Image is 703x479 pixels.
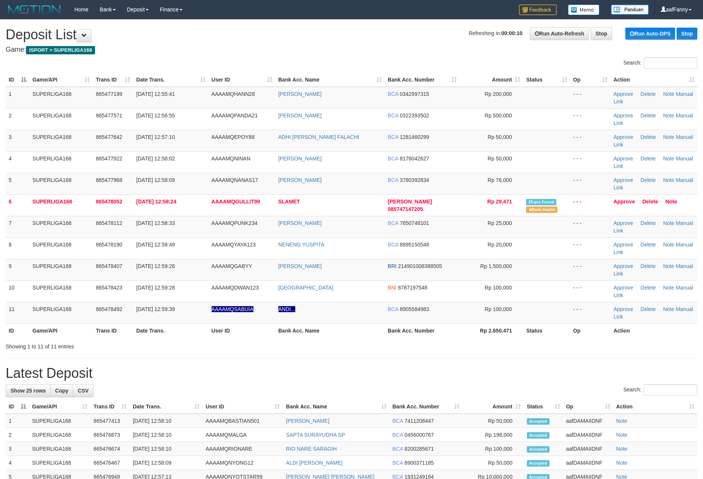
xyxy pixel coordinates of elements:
[523,323,570,337] th: Status
[570,130,611,151] td: - - -
[73,384,94,397] a: CSV
[6,302,29,323] td: 11
[136,156,175,162] span: [DATE] 12:58:02
[29,259,93,280] td: SUPERLIGA168
[398,263,442,269] span: Copy 214901008388505 to clipboard
[212,91,255,97] span: AAAAMQHANN28
[29,302,93,323] td: SUPERLIGA168
[96,220,122,226] span: 865478112
[642,199,658,205] a: Delete
[616,460,628,466] a: Note
[29,216,93,237] td: SUPERLIGA168
[133,323,208,337] th: Date Trans.
[570,216,611,237] td: - - -
[480,263,512,269] span: Rp 1,500,000
[50,384,73,397] a: Copy
[485,306,512,312] span: Rp 100,000
[11,388,46,394] span: Show 25 rows
[393,460,403,466] span: BCA
[6,384,51,397] a: Show 25 rows
[640,112,655,119] a: Delete
[614,112,633,119] a: Approve
[29,237,93,259] td: SUPERLIGA168
[663,156,674,162] a: Note
[96,242,122,248] span: 865478190
[96,285,122,291] span: 865478423
[388,263,396,269] span: BRI
[203,442,283,456] td: AAAAMQRIONARE
[677,28,697,40] a: Stop
[136,112,175,119] span: [DATE] 12:56:55
[404,418,434,424] span: Copy 7411208447 to clipboard
[663,112,674,119] a: Note
[6,46,697,54] h4: Game:
[527,418,550,425] span: Accepted
[388,156,398,162] span: BCA
[136,220,175,226] span: [DATE] 12:58:33
[616,446,628,452] a: Note
[203,400,283,414] th: User ID: activate to sort column ascending
[563,428,613,442] td: aafDAMAIIDNF
[393,418,403,424] span: BCA
[640,220,655,226] a: Delete
[404,460,434,466] span: Copy 6900371185 to clipboard
[130,428,203,442] td: [DATE] 12:58:10
[26,46,95,54] span: ISPORT > SUPERLIGA168
[278,199,300,205] a: SLAMET
[388,306,398,312] span: BCA
[203,414,283,428] td: AAAAMQBASTIAN501
[400,306,429,312] span: Copy 8905584983 to clipboard
[616,418,628,424] a: Note
[6,151,29,173] td: 4
[570,323,611,337] th: Op
[663,242,674,248] a: Note
[570,194,611,216] td: - - -
[644,384,697,396] input: Search:
[136,242,175,248] span: [DATE] 12:58:49
[29,414,91,428] td: SUPERLIGA168
[29,280,93,302] td: SUPERLIGA168
[398,285,427,291] span: Copy 8787197548 to clipboard
[570,87,611,109] td: - - -
[96,112,122,119] span: 865477571
[212,199,260,205] span: AAAAMQGULLIT99
[488,177,512,183] span: Rp 76,000
[55,388,68,394] span: Copy
[388,220,398,226] span: BCA
[29,442,91,456] td: SUPERLIGA168
[623,384,697,396] label: Search:
[6,237,29,259] td: 8
[400,91,429,97] span: Copy 0342997315 to clipboard
[6,73,29,87] th: ID: activate to sort column descending
[388,177,398,183] span: BCA
[212,134,255,140] span: AAAAMQEPOY88
[286,446,337,452] a: RIO NARE SARAGIH
[209,73,275,87] th: User ID: activate to sort column ascending
[29,173,93,194] td: SUPERLIGA168
[93,73,133,87] th: Trans ID: activate to sort column ascending
[275,73,385,87] th: Bank Acc. Name: activate to sort column ascending
[640,177,655,183] a: Delete
[640,134,655,140] a: Delete
[501,30,522,36] strong: 00:00:10
[6,27,697,42] h1: Deposit List
[663,220,674,226] a: Note
[591,27,612,40] a: Stop
[570,259,611,280] td: - - -
[136,199,176,205] span: [DATE] 12:58:24
[527,446,550,453] span: Accepted
[278,285,333,291] a: [GEOGRAPHIC_DATA]
[29,456,91,470] td: SUPERLIGA168
[130,442,203,456] td: [DATE] 12:58:10
[6,400,29,414] th: ID: activate to sort column descending
[462,414,524,428] td: Rp 50,000
[404,446,434,452] span: Copy 8200285671 to clipboard
[385,73,460,87] th: Bank Acc. Number: activate to sort column ascending
[6,366,697,381] h1: Latest Deposit
[96,177,122,183] span: 865477968
[29,73,93,87] th: Game/API: activate to sort column ascending
[6,340,287,350] div: Showing 1 to 11 of 11 entries
[286,418,329,424] a: [PERSON_NAME]
[462,442,524,456] td: Rp 100,000
[400,177,429,183] span: Copy 3780392834 to clipboard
